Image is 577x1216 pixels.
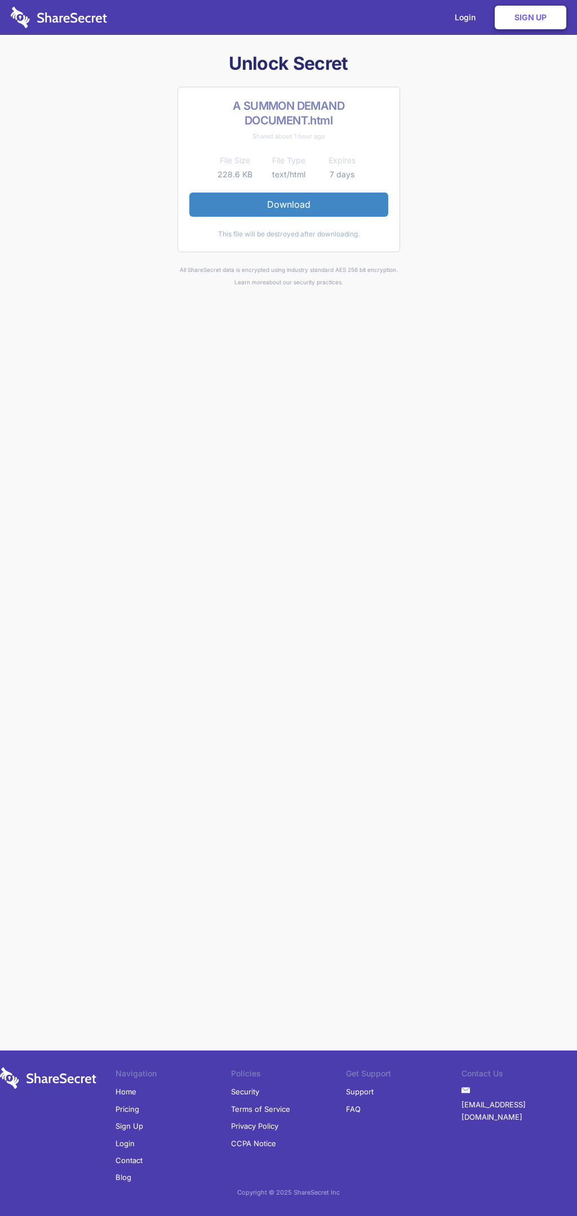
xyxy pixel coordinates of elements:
[316,154,369,167] th: Expires
[346,1067,461,1083] li: Get Support
[116,1101,139,1117] a: Pricing
[208,154,262,167] th: File Size
[346,1083,374,1100] a: Support
[231,1083,259,1100] a: Security
[208,168,262,181] td: 228.6 KB
[189,99,388,128] h2: A SUMMON DEMAND DOCUMENT.html
[231,1135,276,1152] a: CCPA Notice
[11,7,107,28] img: logo-wordmark-white-trans-d4663122ce5f474addd5e946df7df03e33cb6a1c49d2221995e7729f52c070b2.svg
[231,1117,278,1134] a: Privacy Policy
[189,193,388,216] a: Download
[495,6,566,29] a: Sign Up
[346,1101,361,1117] a: FAQ
[116,1083,136,1100] a: Home
[116,1067,231,1083] li: Navigation
[116,1117,143,1134] a: Sign Up
[234,279,266,285] a: Learn more
[116,1135,135,1152] a: Login
[461,1067,577,1083] li: Contact Us
[189,130,388,142] div: Shared about 1 hour ago
[231,1067,347,1083] li: Policies
[262,168,316,181] td: text/html
[231,1101,290,1117] a: Terms of Service
[461,1096,577,1126] a: [EMAIL_ADDRESS][DOMAIN_NAME]
[262,154,316,167] th: File Type
[116,1152,143,1169] a: Contact
[189,228,388,240] div: This file will be destroyed after downloading.
[316,168,369,181] td: 7 days
[116,1169,131,1186] a: Blog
